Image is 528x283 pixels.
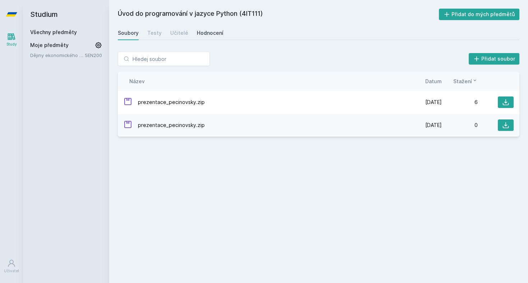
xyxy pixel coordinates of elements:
span: [DATE] [425,122,442,129]
button: Stažení [453,77,478,85]
div: Hodnocení [197,29,223,37]
a: Hodnocení [197,26,223,40]
button: Datum [425,77,442,85]
div: Testy [147,29,162,37]
h2: Úvod do programování v jazyce Python (4IT111) [118,9,439,20]
a: Učitelé [170,26,188,40]
div: ZIP [124,97,132,108]
div: Učitelé [170,29,188,37]
button: Přidat do mých předmětů [439,9,520,20]
input: Hledej soubor [118,52,210,66]
a: 5EN200 [85,52,102,58]
span: prezentace_pecinovsky.zip [138,99,205,106]
button: Název [129,77,145,85]
span: prezentace_pecinovsky.zip [138,122,205,129]
div: Study [6,42,17,47]
a: Všechny předměty [30,29,77,35]
a: Study [1,29,22,51]
a: Dějiny ekonomického myšlení [30,52,85,59]
button: Přidat soubor [469,53,520,65]
div: 0 [442,122,478,129]
span: [DATE] [425,99,442,106]
div: Uživatel [4,268,19,274]
a: Soubory [118,26,139,40]
a: Testy [147,26,162,40]
div: ZIP [124,120,132,131]
div: 6 [442,99,478,106]
span: Stažení [453,77,472,85]
div: Soubory [118,29,139,37]
a: Uživatel [1,255,22,277]
span: Moje předměty [30,42,69,49]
